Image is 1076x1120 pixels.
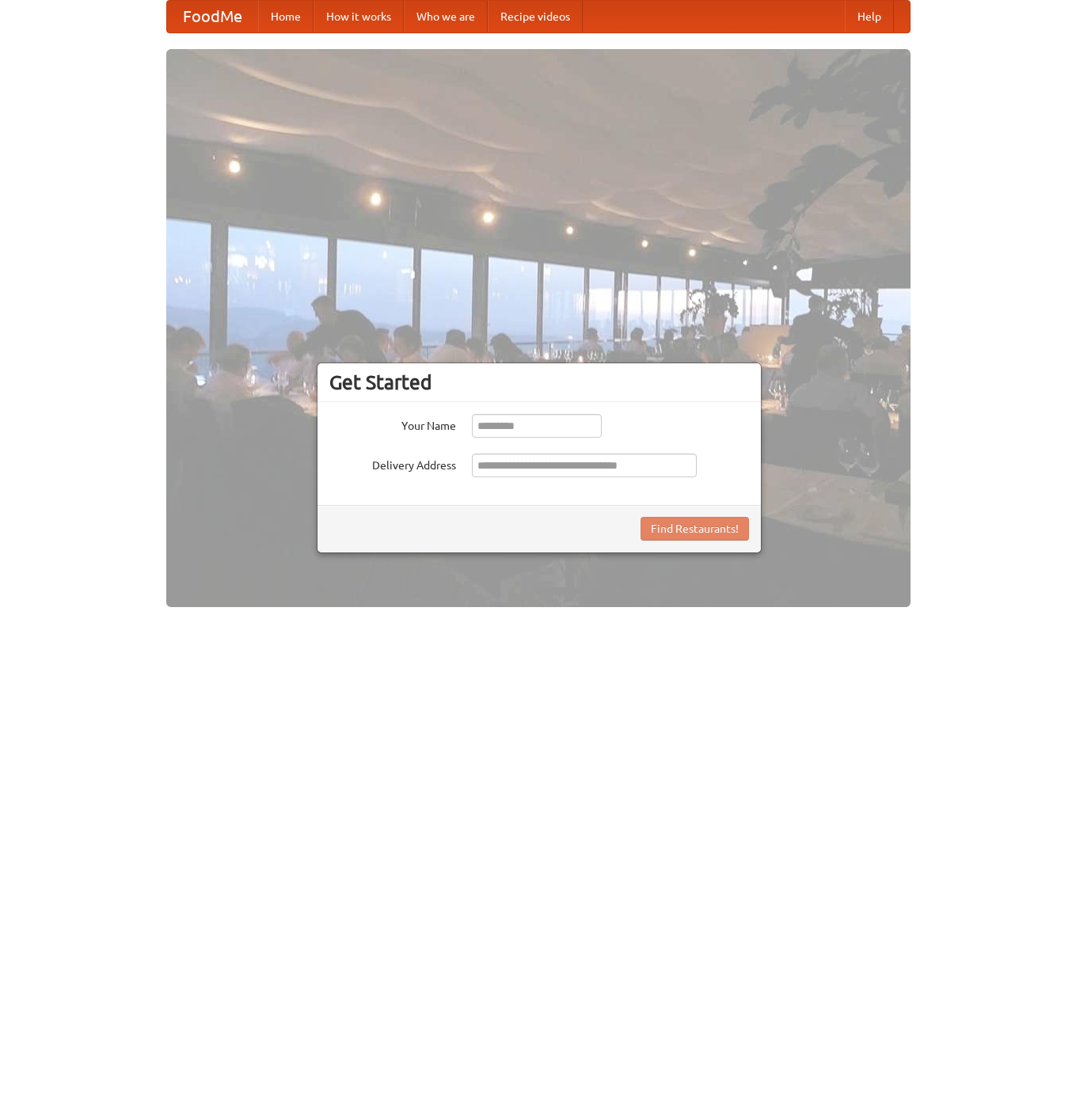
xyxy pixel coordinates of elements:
[488,1,583,32] a: Recipe videos
[641,517,749,541] button: Find Restaurants!
[329,454,456,473] label: Delivery Address
[329,414,456,434] label: Your Name
[845,1,894,32] a: Help
[167,1,258,32] a: FoodMe
[314,1,404,32] a: How it works
[404,1,488,32] a: Who we are
[258,1,314,32] a: Home
[329,370,749,394] h3: Get Started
